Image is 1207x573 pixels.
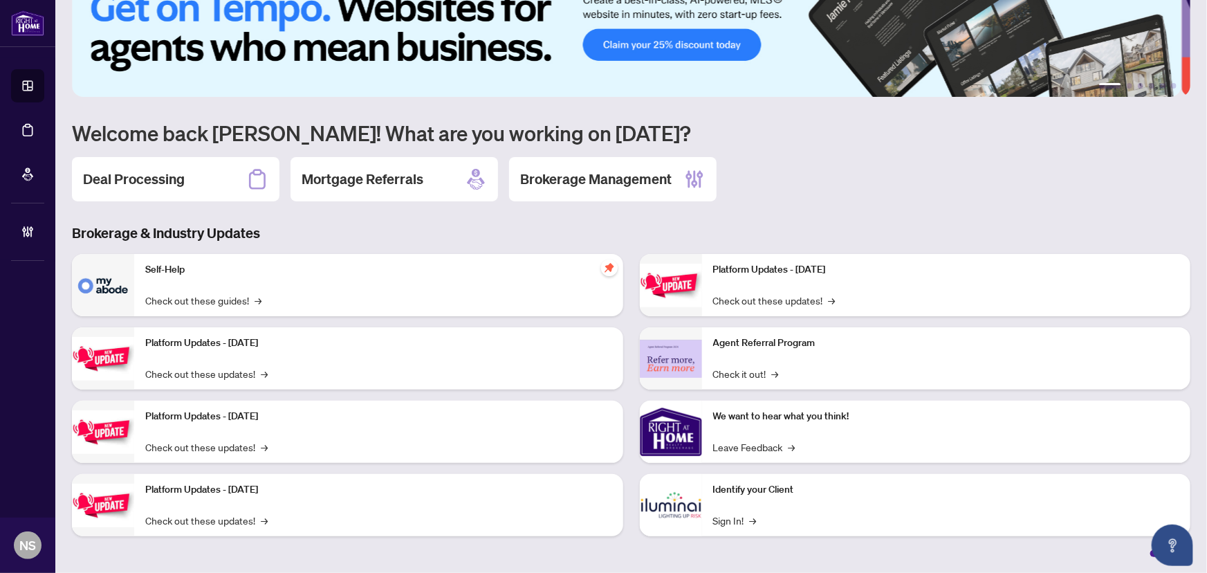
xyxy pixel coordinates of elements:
[261,366,268,381] span: →
[72,484,134,527] img: Platform Updates - July 8, 2025
[713,293,836,308] a: Check out these updates!→
[145,336,612,351] p: Platform Updates - [DATE]
[1138,83,1143,89] button: 3
[601,260,618,276] span: pushpin
[145,513,268,528] a: Check out these updates!→
[145,293,261,308] a: Check out these guides!→
[1099,83,1121,89] button: 1
[713,262,1180,278] p: Platform Updates - [DATE]
[145,366,268,381] a: Check out these updates!→
[11,10,44,36] img: logo
[72,254,134,316] img: Self-Help
[83,170,185,189] h2: Deal Processing
[145,439,268,455] a: Check out these updates!→
[789,439,795,455] span: →
[713,366,779,381] a: Check it out!→
[520,170,672,189] h2: Brokerage Management
[72,120,1190,146] h1: Welcome back [PERSON_NAME]! What are you working on [DATE]?
[640,401,702,463] img: We want to hear what you think!
[829,293,836,308] span: →
[640,264,702,307] img: Platform Updates - June 23, 2025
[713,409,1180,424] p: We want to hear what you think!
[640,340,702,378] img: Agent Referral Program
[713,336,1180,351] p: Agent Referral Program
[640,474,702,536] img: Identify your Client
[750,513,757,528] span: →
[145,262,612,278] p: Self-Help
[145,482,612,498] p: Platform Updates - [DATE]
[713,482,1180,498] p: Identify your Client
[72,410,134,454] img: Platform Updates - July 21, 2025
[261,439,268,455] span: →
[1171,83,1177,89] button: 6
[1127,83,1132,89] button: 2
[713,439,795,455] a: Leave Feedback→
[72,337,134,381] img: Platform Updates - September 16, 2025
[1160,83,1165,89] button: 5
[19,536,36,555] span: NS
[1149,83,1154,89] button: 4
[772,366,779,381] span: →
[1152,525,1193,566] button: Open asap
[302,170,423,189] h2: Mortgage Referrals
[261,513,268,528] span: →
[145,409,612,424] p: Platform Updates - [DATE]
[255,293,261,308] span: →
[713,513,757,528] a: Sign In!→
[72,224,1190,243] h3: Brokerage & Industry Updates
